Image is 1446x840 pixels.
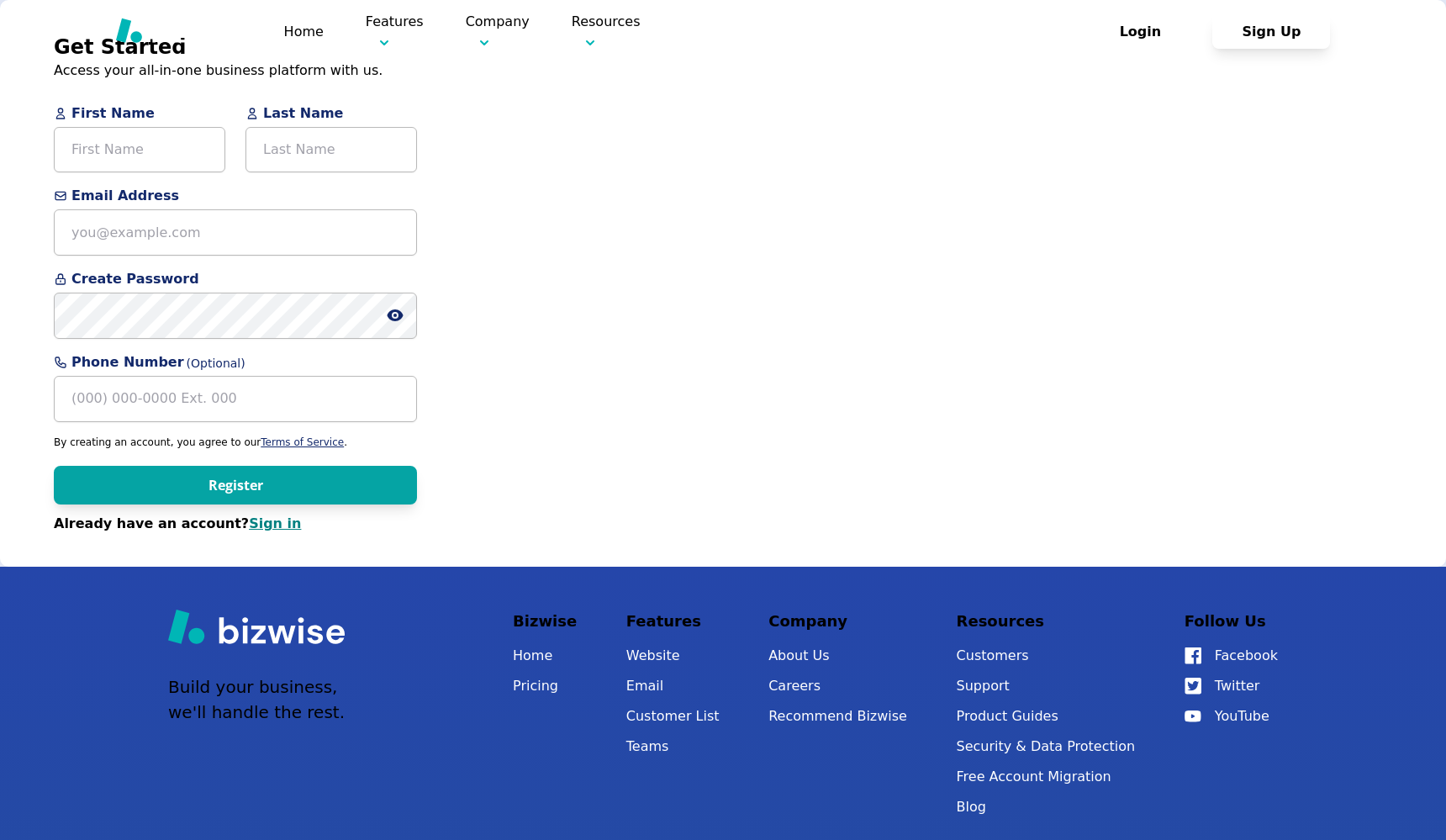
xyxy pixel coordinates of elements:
button: Login [1081,15,1199,49]
a: Home [513,644,577,668]
a: Facebook [1185,644,1278,668]
a: Login [1081,24,1212,40]
p: Access your all-in-one business platform with us. [54,61,417,80]
a: Free Account Migration [957,765,1136,789]
span: Last Name [245,103,417,124]
input: First Name [54,127,225,173]
a: Product Guides [957,705,1136,728]
img: Bizwise Logo [116,18,242,43]
a: Pricing [513,674,577,698]
a: About Us [768,644,907,668]
p: Bizwise [513,609,577,634]
a: Sign Up [1212,24,1330,40]
p: Company [768,609,907,634]
a: Twitter [1185,674,1278,698]
span: Email Address [54,186,417,206]
p: Resources [957,609,1136,634]
p: Features [626,609,720,634]
p: Features [366,12,424,51]
a: Pricing [682,21,731,42]
p: Already have an account? [54,515,417,533]
button: Support [957,674,1136,698]
a: Website [626,644,720,668]
a: Email [626,674,720,698]
div: Already have an account?Sign in [54,515,417,533]
a: Sign in [249,515,301,531]
span: (Optional) [187,355,245,372]
a: Recommend Bizwise [768,705,907,728]
a: Terms of Service [261,436,344,448]
span: Create Password [54,269,417,289]
input: you@example.com [54,209,417,256]
a: Careers [768,674,907,698]
p: Build your business, we'll handle the rest. [168,674,345,725]
img: Facebook Icon [1185,647,1201,664]
a: Teams [626,735,720,758]
a: YouTube [1185,705,1278,728]
input: Last Name [245,127,417,173]
img: Twitter Icon [1185,678,1201,695]
p: Resources [572,12,641,51]
input: (000) 000-0000 Ext. 000 [54,376,417,422]
p: Company [466,12,530,51]
span: First Name [54,103,225,124]
a: Security & Data Protection [957,735,1136,758]
img: Bizwise Logo [168,609,345,644]
a: Customer List [626,705,720,728]
button: Register [54,466,417,505]
a: Home [284,24,324,40]
p: By creating an account, you agree to our . [54,436,417,449]
button: Sign Up [1212,15,1330,49]
img: YouTube Icon [1185,711,1201,722]
p: Follow Us [1185,609,1278,634]
a: Customers [957,644,1136,668]
a: Blog [957,795,1136,819]
span: Phone Number [54,352,417,372]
